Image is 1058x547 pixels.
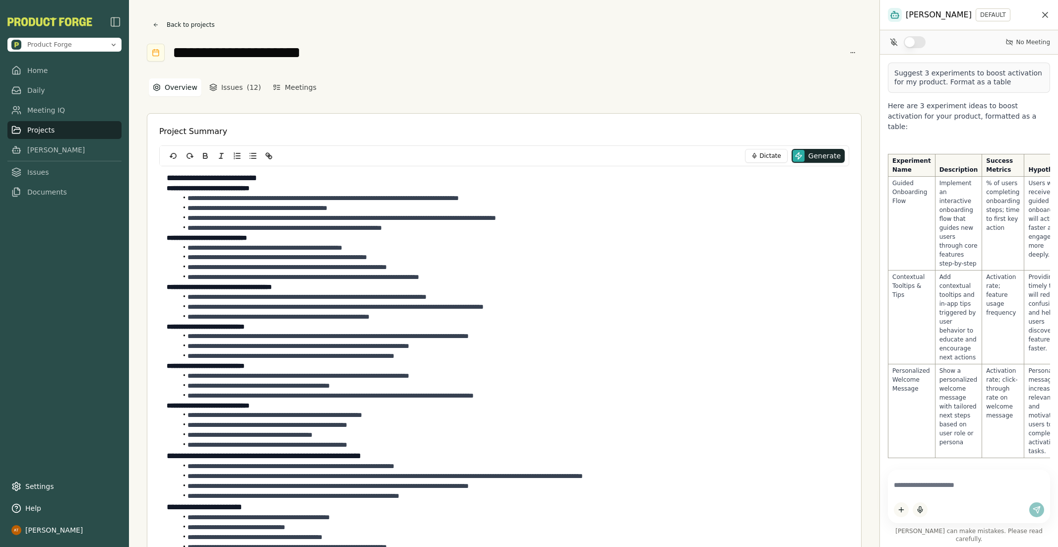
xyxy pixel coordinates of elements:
td: Personalized Welcome Message [888,364,935,458]
a: Daily [7,81,122,99]
button: Send message [1029,502,1044,517]
button: [PERSON_NAME] [7,521,122,539]
a: Documents [7,183,122,201]
button: Meetings [269,78,320,96]
a: [PERSON_NAME] [7,141,122,159]
button: Add content to chat [894,502,909,517]
img: profile [11,525,21,535]
img: Product Forge [7,17,92,26]
button: undo [167,150,181,162]
button: Start dictation [913,502,928,517]
p: Suggest 3 experiments to boost activation for my product. Format as a table [894,69,1044,86]
button: Issues [205,78,265,96]
button: Open organization switcher [7,38,122,52]
button: Bold [198,150,212,162]
button: Ordered [230,150,244,162]
span: Dictate [759,152,781,160]
button: Bullet [246,150,260,162]
td: Contextual Tooltips & Tips [888,270,935,364]
a: Issues [7,163,122,181]
button: Dictate [745,149,787,163]
a: Meeting IQ [7,101,122,119]
th: Experiment Name [888,154,935,176]
span: No Meeting [1016,38,1050,46]
th: Description [935,154,982,176]
span: Product Forge [27,40,72,49]
p: Here are 3 experiment ideas to boost activation for your product, formatted as a table: [888,101,1050,132]
td: Guided Onboarding Flow [888,176,935,270]
button: Overview [149,78,201,96]
button: DEFAULT [976,8,1010,21]
button: Generate [792,149,845,163]
img: sidebar [110,16,122,28]
button: Close chat [1040,10,1050,20]
td: Activation rate; click-through rate on welcome message [982,364,1024,458]
th: Success Metrics [982,154,1024,176]
button: PF-Logo [7,17,92,26]
span: [PERSON_NAME] can make mistakes. Please read carefully. [888,527,1050,543]
a: Projects [7,121,122,139]
a: Settings [7,478,122,495]
td: Show a personalized welcome message with tailored next steps based on user role or persona [935,364,982,458]
img: Product Forge [11,40,21,50]
td: % of users completing onboarding steps; time to first key action [982,176,1024,270]
button: Help [7,499,122,517]
span: Generate [809,151,841,161]
button: redo [183,150,196,162]
button: Italic [214,150,228,162]
a: Home [7,62,122,79]
td: Implement an interactive onboarding flow that guides new users through core features step-by-step [935,176,982,270]
span: ( 12 ) [247,82,261,92]
td: Add contextual tooltips and in-app tips triggered by user behavior to educate and encourage next ... [935,270,982,364]
td: Activation rate; feature usage frequency [982,270,1024,364]
button: Back to projects [147,18,221,32]
input: Project title [173,44,836,62]
span: [PERSON_NAME] [906,9,972,21]
h2: Project Summary [159,126,227,137]
button: Link [262,150,276,162]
